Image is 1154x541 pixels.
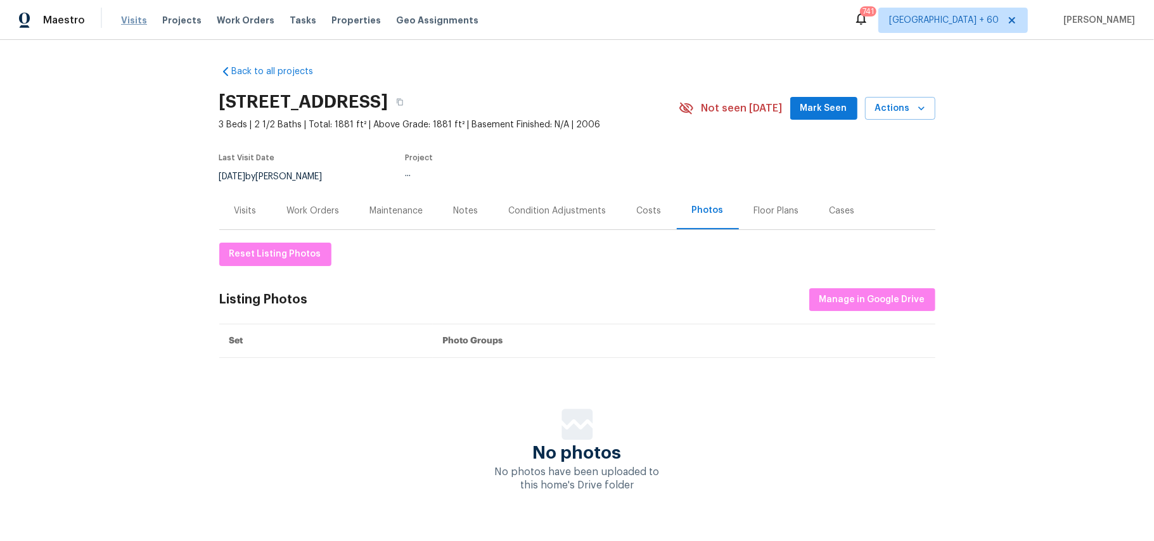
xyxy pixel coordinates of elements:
[396,14,478,27] span: Geo Assignments
[862,5,874,18] div: 741
[533,447,622,459] span: No photos
[454,205,478,217] div: Notes
[370,205,423,217] div: Maintenance
[217,14,274,27] span: Work Orders
[790,97,857,120] button: Mark Seen
[692,204,724,217] div: Photos
[433,324,935,358] th: Photo Groups
[702,102,783,115] span: Not seen [DATE]
[219,172,246,181] span: [DATE]
[219,154,275,162] span: Last Visit Date
[229,246,321,262] span: Reset Listing Photos
[819,292,925,308] span: Manage in Google Drive
[219,96,388,108] h2: [STREET_ADDRESS]
[287,205,340,217] div: Work Orders
[406,169,649,178] div: ...
[509,205,606,217] div: Condition Adjustments
[234,205,257,217] div: Visits
[219,118,679,131] span: 3 Beds | 2 1/2 Baths | Total: 1881 ft² | Above Grade: 1881 ft² | Basement Finished: N/A | 2006
[865,97,935,120] button: Actions
[388,91,411,113] button: Copy Address
[290,16,316,25] span: Tasks
[219,324,433,358] th: Set
[875,101,925,117] span: Actions
[754,205,799,217] div: Floor Plans
[495,467,660,490] span: No photos have been uploaded to this home's Drive folder
[219,65,341,78] a: Back to all projects
[162,14,202,27] span: Projects
[43,14,85,27] span: Maestro
[219,293,308,306] div: Listing Photos
[219,169,338,184] div: by [PERSON_NAME]
[889,14,999,27] span: [GEOGRAPHIC_DATA] + 60
[830,205,855,217] div: Cases
[331,14,381,27] span: Properties
[1058,14,1135,27] span: [PERSON_NAME]
[637,205,662,217] div: Costs
[406,154,433,162] span: Project
[809,288,935,312] button: Manage in Google Drive
[121,14,147,27] span: Visits
[800,101,847,117] span: Mark Seen
[219,243,331,266] button: Reset Listing Photos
